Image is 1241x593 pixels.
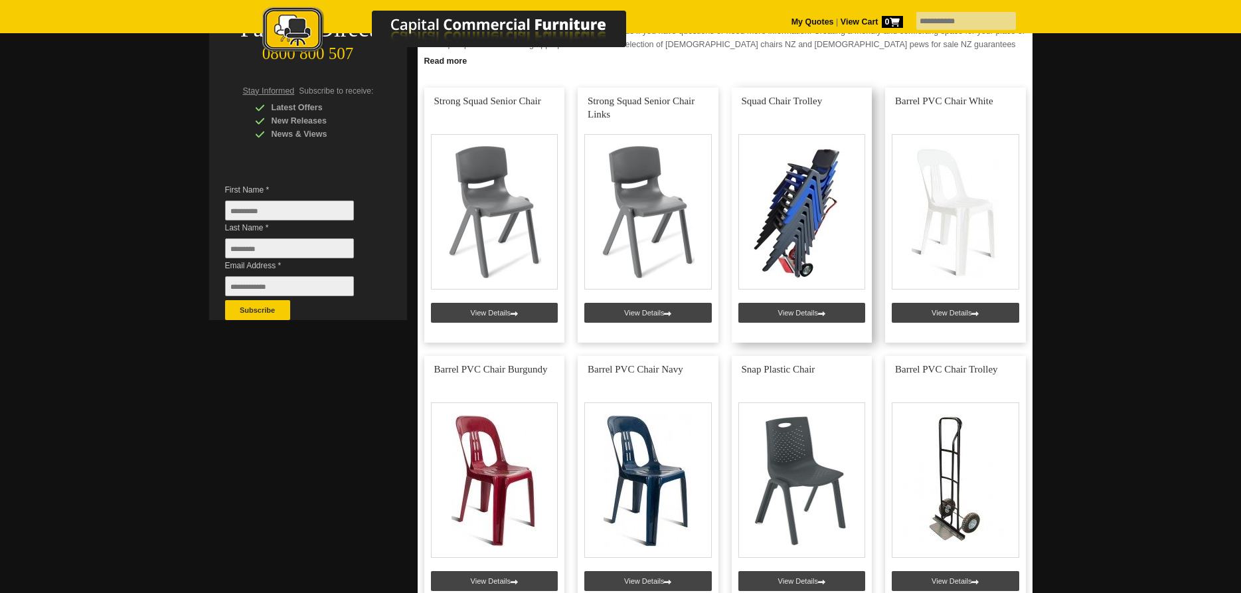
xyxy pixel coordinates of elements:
div: 0800 800 507 [209,38,407,63]
div: New Releases [255,114,381,127]
img: Capital Commercial Furniture Logo [226,7,691,55]
a: My Quotes [791,17,834,27]
span: Last Name * [225,221,374,234]
span: Subscribe to receive: [299,86,373,96]
input: Email Address * [225,276,354,296]
button: Subscribe [225,300,290,320]
input: Last Name * [225,238,354,258]
input: First Name * [225,201,354,220]
span: Stay Informed [243,86,295,96]
span: Email Address * [225,259,374,272]
span: First Name * [225,183,374,197]
span: 0 [882,16,903,28]
div: Latest Offers [255,101,381,114]
a: Click to read more [418,51,1033,68]
strong: View Cart [841,17,903,27]
div: News & Views [255,127,381,141]
a: View Cart0 [838,17,902,27]
a: Capital Commercial Furniture Logo [226,7,691,59]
